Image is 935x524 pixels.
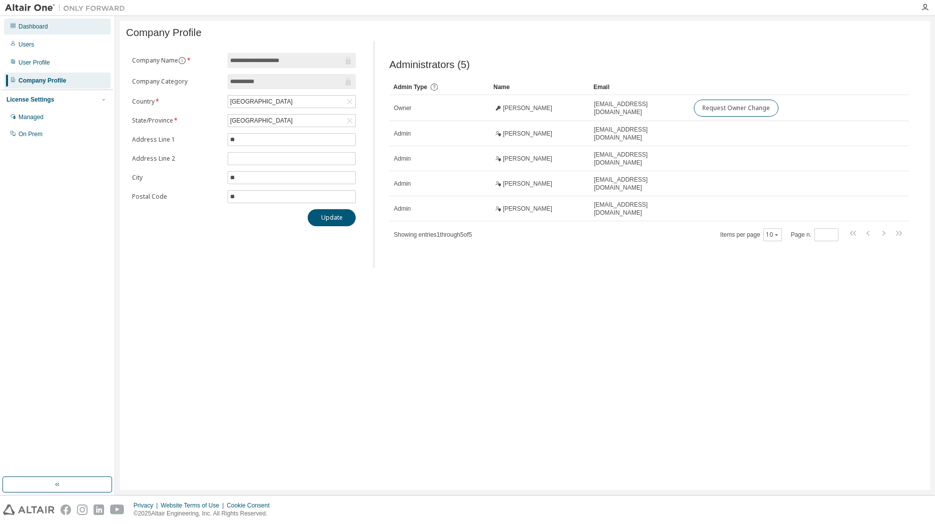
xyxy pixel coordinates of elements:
div: On Prem [19,130,43,138]
span: [EMAIL_ADDRESS][DOMAIN_NAME] [594,100,685,116]
span: [PERSON_NAME] [503,205,552,213]
span: [EMAIL_ADDRESS][DOMAIN_NAME] [594,126,685,142]
div: Privacy [134,501,161,509]
label: Address Line 1 [132,136,222,144]
button: Update [308,209,356,226]
div: [GEOGRAPHIC_DATA] [228,115,355,127]
button: information [178,57,186,65]
div: Name [493,79,585,95]
span: [PERSON_NAME] [503,130,552,138]
span: [PERSON_NAME] [503,104,552,112]
span: Admin [394,205,411,213]
label: Company Name [132,57,222,65]
div: [GEOGRAPHIC_DATA] [229,115,294,126]
span: Items per page [720,228,782,241]
span: [EMAIL_ADDRESS][DOMAIN_NAME] [594,151,685,167]
div: [GEOGRAPHIC_DATA] [228,96,355,108]
p: © 2025 Altair Engineering, Inc. All Rights Reserved. [134,509,276,518]
label: Country [132,98,222,106]
img: altair_logo.svg [3,504,55,515]
label: City [132,174,222,182]
img: youtube.svg [110,504,125,515]
span: Admin [394,155,411,163]
label: Address Line 2 [132,155,222,163]
div: Managed [19,113,44,121]
div: Company Profile [19,77,66,85]
div: User Profile [19,59,50,67]
span: [EMAIL_ADDRESS][DOMAIN_NAME] [594,176,685,192]
div: Users [19,41,34,49]
label: Company Category [132,78,222,86]
span: [PERSON_NAME] [503,180,552,188]
img: Altair One [5,3,130,13]
span: Admin [394,180,411,188]
span: [EMAIL_ADDRESS][DOMAIN_NAME] [594,201,685,217]
label: Postal Code [132,193,222,201]
label: State/Province [132,117,222,125]
button: Request Owner Change [694,100,778,117]
span: Owner [394,104,411,112]
img: instagram.svg [77,504,88,515]
span: [PERSON_NAME] [503,155,552,163]
div: Cookie Consent [227,501,275,509]
button: 10 [766,231,779,239]
div: Email [593,79,685,95]
div: License Settings [7,96,54,104]
img: facebook.svg [61,504,71,515]
div: Dashboard [19,23,48,31]
span: Administrators (5) [389,59,470,71]
div: [GEOGRAPHIC_DATA] [229,96,294,107]
div: Website Terms of Use [161,501,227,509]
span: Admin [394,130,411,138]
span: Admin Type [393,84,427,91]
img: linkedin.svg [94,504,104,515]
span: Page n. [791,228,838,241]
span: Company Profile [126,27,202,39]
span: Showing entries 1 through 5 of 5 [394,231,472,238]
